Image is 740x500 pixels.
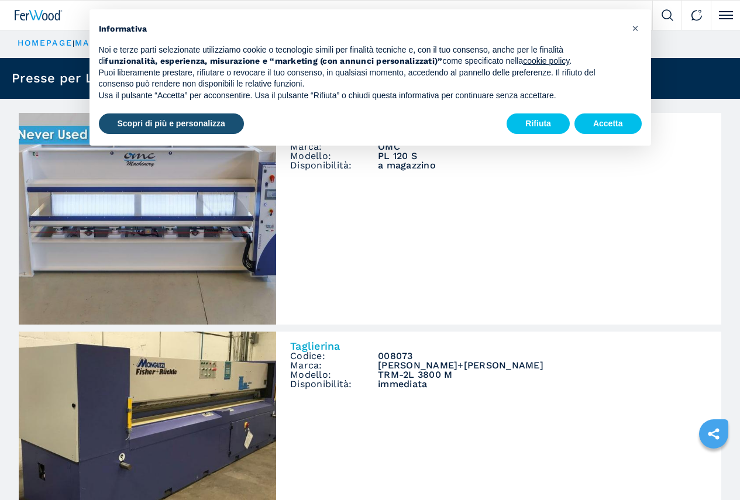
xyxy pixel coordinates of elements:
span: Modello: [290,370,378,380]
a: cookie policy [523,56,569,65]
span: immediata [378,380,707,389]
h1: Presse per Legno Usate - Presse e Laminatrici [12,72,314,85]
span: Codice: [290,351,378,361]
h3: PL 120 S [378,151,707,161]
a: HOMEPAGE [18,38,73,47]
a: macchinari [75,38,138,47]
button: Scopri di più e personalizza [99,113,244,135]
h3: TRM-2L 3800 M [378,370,707,380]
p: Usa il pulsante “Accetta” per acconsentire. Usa il pulsante “Rifiuta” o chiudi questa informativa... [99,90,623,102]
span: a magazzino [378,161,707,170]
h2: Informativa [99,23,623,35]
h3: [PERSON_NAME]+[PERSON_NAME] [378,361,707,370]
a: sharethis [699,419,728,449]
img: Search [662,9,673,21]
p: Noi e terze parti selezionate utilizziamo cookie o tecnologie simili per finalità tecniche e, con... [99,44,623,67]
iframe: Chat [690,447,731,491]
img: Contact us [691,9,703,21]
span: Disponibilità: [290,380,378,389]
button: Chiudi questa informativa [627,19,645,37]
h3: 008073 [378,351,707,361]
span: Marca: [290,361,378,370]
img: Pressa a Caldo OMC PL 120 S [19,113,276,325]
span: Disponibilità: [290,161,378,170]
h2: Taglierina [290,341,707,351]
span: | [73,39,75,47]
span: Modello: [290,151,378,161]
img: Ferwood [15,10,63,20]
strong: funzionalità, esperienza, misurazione e “marketing (con annunci personalizzati)” [105,56,442,65]
span: × [632,21,639,35]
button: Click to toggle menu [711,1,740,30]
a: Pressa a Caldo OMC PL 120 SPressa a CaldoCodice:007346Marca:OMCModello:PL 120 SDisponibilità:a ma... [19,113,721,325]
button: Accetta [574,113,642,135]
button: Rifiuta [507,113,570,135]
p: Puoi liberamente prestare, rifiutare o revocare il tuo consenso, in qualsiasi momento, accedendo ... [99,67,623,90]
